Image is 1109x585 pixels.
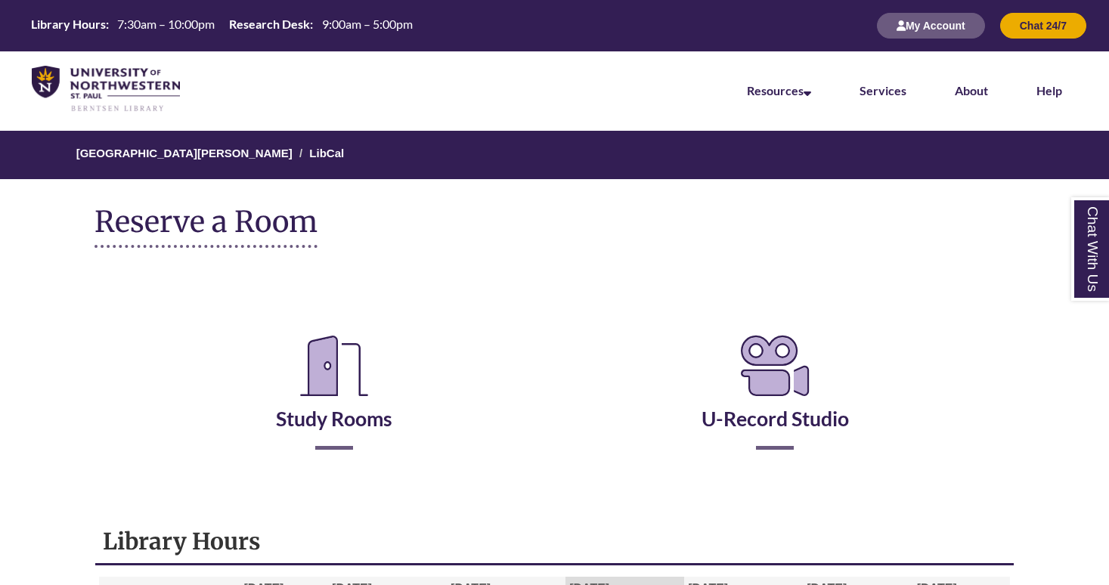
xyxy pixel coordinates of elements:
[1000,19,1086,32] a: Chat 24/7
[94,206,318,248] h1: Reserve a Room
[702,369,849,431] a: U-Record Studio
[94,286,1015,494] div: Reserve a Room
[955,83,988,97] a: About
[309,147,344,159] a: LibCal
[117,17,215,31] span: 7:30am – 10:00pm
[103,527,1006,556] h1: Library Hours
[25,16,111,32] th: Library Hours:
[32,66,180,113] img: UNWSP Library Logo
[94,131,1015,179] nav: Breadcrumb
[877,13,985,39] button: My Account
[322,17,413,31] span: 9:00am – 5:00pm
[860,83,906,97] a: Services
[1000,13,1086,39] button: Chat 24/7
[25,16,418,34] table: Hours Today
[25,16,418,36] a: Hours Today
[223,16,315,32] th: Research Desk:
[76,147,293,159] a: [GEOGRAPHIC_DATA][PERSON_NAME]
[877,19,985,32] a: My Account
[747,83,811,97] a: Resources
[276,369,392,431] a: Study Rooms
[1036,83,1062,97] a: Help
